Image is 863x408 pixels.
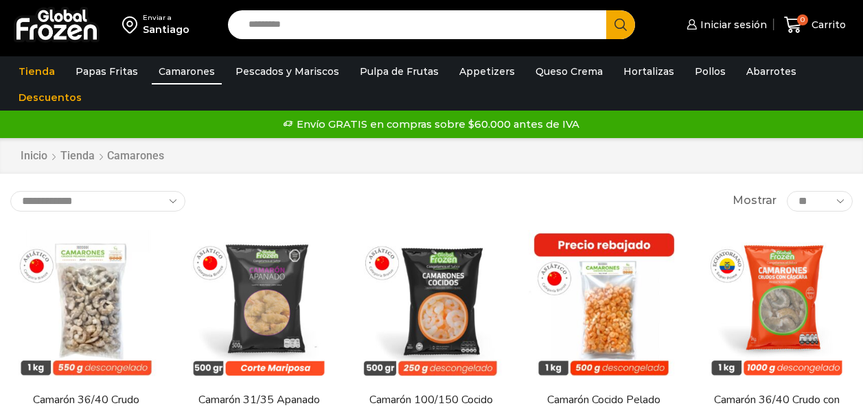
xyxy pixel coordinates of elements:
[12,84,89,111] a: Descuentos
[797,14,808,25] span: 0
[152,58,222,84] a: Camarones
[229,58,346,84] a: Pescados y Mariscos
[697,18,767,32] span: Iniciar sesión
[353,58,446,84] a: Pulpa de Frutas
[683,11,767,38] a: Iniciar sesión
[10,191,185,212] select: Pedido de la tienda
[143,13,189,23] div: Enviar a
[688,58,733,84] a: Pollos
[12,58,62,84] a: Tienda
[452,58,522,84] a: Appetizers
[122,13,143,36] img: address-field-icon.svg
[781,9,849,41] a: 0 Carrito
[529,58,610,84] a: Queso Crema
[107,149,164,162] h1: Camarones
[606,10,635,39] button: Search button
[69,58,145,84] a: Papas Fritas
[739,58,803,84] a: Abarrotes
[733,193,776,209] span: Mostrar
[143,23,189,36] div: Santiago
[808,18,846,32] span: Carrito
[60,148,95,164] a: Tienda
[617,58,681,84] a: Hortalizas
[20,148,48,164] a: Inicio
[20,148,164,164] nav: Breadcrumb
